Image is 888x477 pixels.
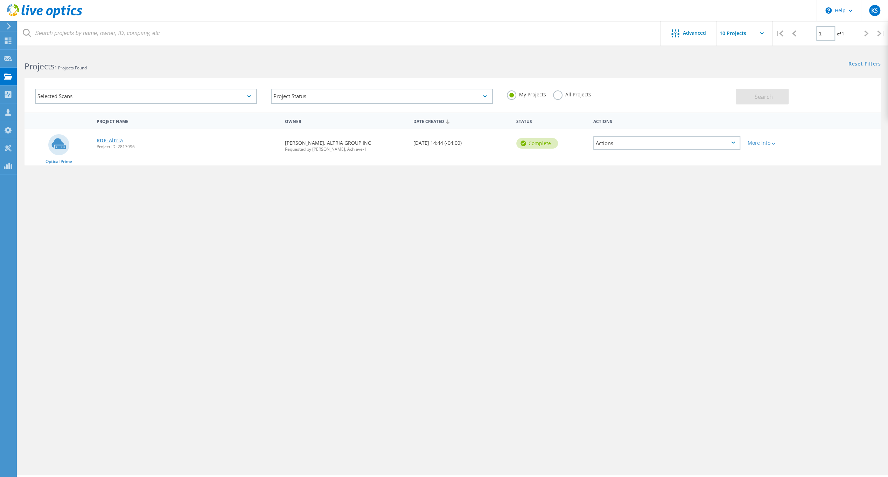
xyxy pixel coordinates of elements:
[55,65,87,71] span: 1 Projects Found
[93,114,281,127] div: Project Name
[410,114,513,128] div: Date Created
[513,114,590,127] div: Status
[553,90,591,97] label: All Projects
[593,136,740,150] div: Actions
[285,147,406,151] span: Requested by [PERSON_NAME], Achieve-1
[837,31,844,37] span: of 1
[736,89,789,104] button: Search
[46,159,72,164] span: Optical Prime
[18,21,661,46] input: Search projects by name, owner, ID, company, etc
[25,61,55,72] b: Projects
[755,93,773,101] span: Search
[772,21,787,46] div: |
[874,21,888,46] div: |
[35,89,257,104] div: Selected Scans
[410,129,513,152] div: [DATE] 14:44 (-04:00)
[7,15,82,20] a: Live Optics Dashboard
[516,138,558,149] div: Complete
[281,114,410,127] div: Owner
[281,129,410,158] div: [PERSON_NAME], ALTRIA GROUP INC
[271,89,493,104] div: Project Status
[871,8,878,13] span: KS
[97,138,123,143] a: RDE-Altria
[97,145,278,149] span: Project ID: 2817996
[848,61,881,67] a: Reset Filters
[683,30,706,35] span: Advanced
[825,7,832,14] svg: \n
[590,114,744,127] div: Actions
[747,141,809,145] div: More Info
[507,90,546,97] label: My Projects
